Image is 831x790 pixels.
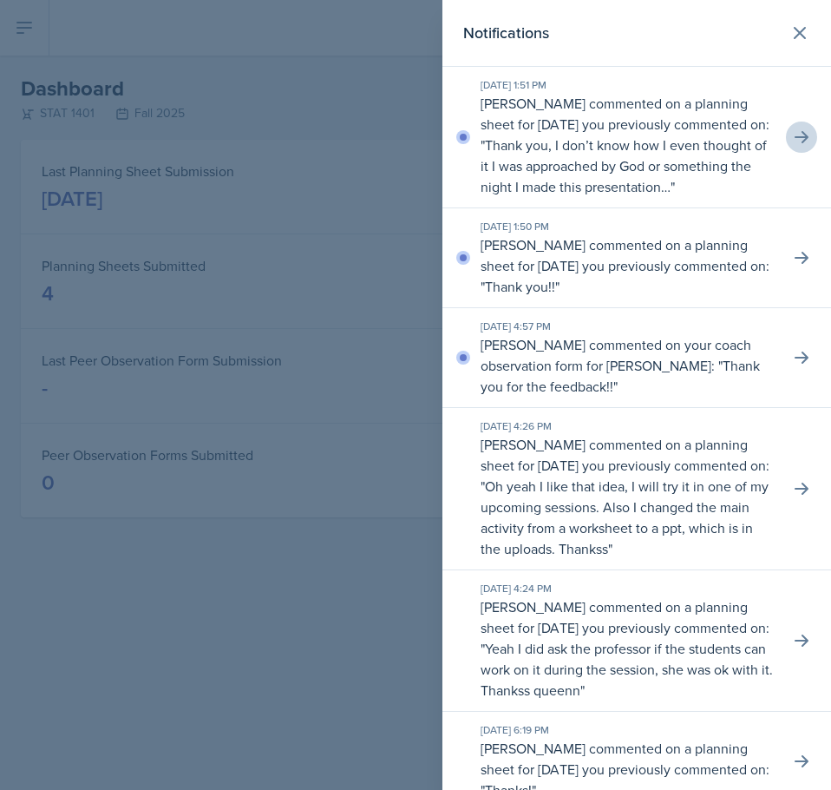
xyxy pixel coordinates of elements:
div: [DATE] 1:50 PM [481,219,775,234]
p: [PERSON_NAME] commented on a planning sheet for [DATE] you previously commented on: " " [481,434,775,559]
p: [PERSON_NAME] commented on a planning sheet for [DATE] you previously commented on: " " [481,93,775,197]
p: [PERSON_NAME] commented on your coach observation form for [PERSON_NAME]: " " [481,334,775,397]
p: Thank you!! [485,277,555,296]
div: [DATE] 4:26 PM [481,418,775,434]
p: Thank you, I don’t know how I even thought of it I was approached by God or something the night I... [481,135,767,196]
p: Oh yeah I like that idea, I will try it in one of my upcoming sessions. Also I changed the main a... [481,477,769,558]
div: [DATE] 4:24 PM [481,581,775,596]
div: [DATE] 4:57 PM [481,319,775,334]
p: Yeah I did ask the professor if the students can work on it during the session, she was ok with i... [481,639,773,700]
p: [PERSON_NAME] commented on a planning sheet for [DATE] you previously commented on: " " [481,596,775,701]
h2: Notifications [463,21,549,45]
p: [PERSON_NAME] commented on a planning sheet for [DATE] you previously commented on: " " [481,234,775,297]
div: [DATE] 6:19 PM [481,722,775,738]
div: [DATE] 1:51 PM [481,77,775,93]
